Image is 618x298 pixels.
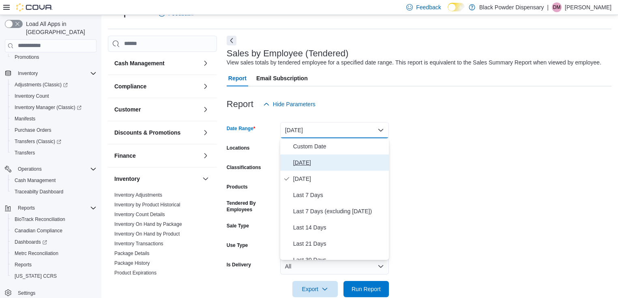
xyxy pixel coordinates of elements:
a: Transfers [11,148,38,158]
p: [PERSON_NAME] [565,2,612,12]
div: View sales totals by tendered employee for a specified date range. This report is equivalent to t... [227,58,601,67]
a: Inventory by Product Historical [114,202,180,208]
button: Traceabilty Dashboard [8,186,100,197]
button: [DATE] [280,122,389,138]
span: Settings [15,287,97,298]
button: Export [292,281,338,297]
span: Transfers (Classic) [15,138,61,145]
span: BioTrack Reconciliation [15,216,65,223]
a: Inventory Transactions [114,241,163,247]
button: Next [227,36,236,45]
span: Inventory [15,69,97,78]
span: Canadian Compliance [11,226,97,236]
label: Products [227,184,248,190]
span: Inventory Count [11,91,97,101]
span: Washington CCRS [11,271,97,281]
a: Dashboards [11,237,50,247]
button: Discounts & Promotions [201,128,210,137]
span: Package Details [114,250,150,257]
span: Last 7 Days [293,190,386,200]
button: BioTrack Reconciliation [8,214,100,225]
h3: Inventory [114,175,140,183]
button: Metrc Reconciliation [8,248,100,259]
span: Manifests [15,116,35,122]
span: Inventory Count Details [114,211,165,218]
button: Finance [114,152,199,160]
a: Inventory Manager (Classic) [11,103,85,112]
span: Transfers [11,148,97,158]
span: Adjustments (Classic) [15,81,68,88]
button: Cash Management [114,59,199,67]
a: Adjustments (Classic) [11,80,71,90]
span: Adjustments (Classic) [11,80,97,90]
span: Cash Management [15,177,56,184]
a: Manifests [11,114,39,124]
a: Dashboards [8,236,100,248]
span: Cash Management [11,176,97,185]
button: Canadian Compliance [8,225,100,236]
span: Inventory Adjustments [114,192,162,198]
a: Inventory Count [11,91,52,101]
span: Inventory On Hand by Package [114,221,182,227]
a: Purchase Orders [11,125,55,135]
span: Custom Date [293,141,386,151]
div: Daniel Mulcahy [552,2,562,12]
a: [US_STATE] CCRS [11,271,60,281]
span: Transfers [15,150,35,156]
span: Reports [11,260,97,270]
a: Adjustments (Classic) [8,79,100,90]
button: Compliance [201,81,210,91]
button: Inventory [201,174,210,184]
label: Tendered By Employees [227,200,277,213]
span: Feedback [416,3,441,11]
span: Last 30 Days [293,255,386,265]
span: Reports [15,262,32,268]
span: Metrc Reconciliation [11,249,97,258]
span: Load All Apps in [GEOGRAPHIC_DATA] [23,20,97,36]
a: Metrc Reconciliation [11,249,62,258]
h3: Cash Management [114,59,165,67]
a: Canadian Compliance [11,226,66,236]
button: Customer [114,105,199,114]
label: Date Range [227,125,255,132]
button: All [280,258,389,274]
button: Inventory [114,175,199,183]
button: Reports [15,203,38,213]
span: DM [553,2,561,12]
span: Operations [18,166,42,172]
span: Last 21 Days [293,239,386,249]
button: Compliance [114,82,199,90]
span: Inventory Manager (Classic) [15,104,82,111]
button: Promotions [8,51,100,63]
label: Locations [227,145,250,151]
label: Use Type [227,242,248,249]
span: Promotions [11,52,97,62]
span: Metrc Reconciliation [15,250,58,257]
span: Traceabilty Dashboard [11,187,97,197]
span: Traceabilty Dashboard [15,189,63,195]
button: Hide Parameters [260,96,319,112]
p: | [547,2,549,12]
span: Last 14 Days [293,223,386,232]
button: Purchase Orders [8,124,100,136]
h3: Compliance [114,82,146,90]
a: Cash Management [11,176,59,185]
button: Run Report [343,281,389,297]
button: [US_STATE] CCRS [8,270,100,282]
span: [DATE] [293,174,386,184]
p: Black Powder Dispensary [479,2,544,12]
a: Settings [15,288,39,298]
span: Package History [114,260,150,266]
span: Inventory Transactions [114,240,163,247]
a: Promotions [11,52,43,62]
a: Inventory On Hand by Product [114,231,180,237]
span: Run Report [352,285,381,293]
button: Operations [2,163,100,175]
span: [DATE] [293,158,386,167]
span: Reports [15,203,97,213]
span: Report [228,70,247,86]
a: Reports [11,260,35,270]
span: Canadian Compliance [15,227,62,234]
span: Inventory Count [15,93,49,99]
